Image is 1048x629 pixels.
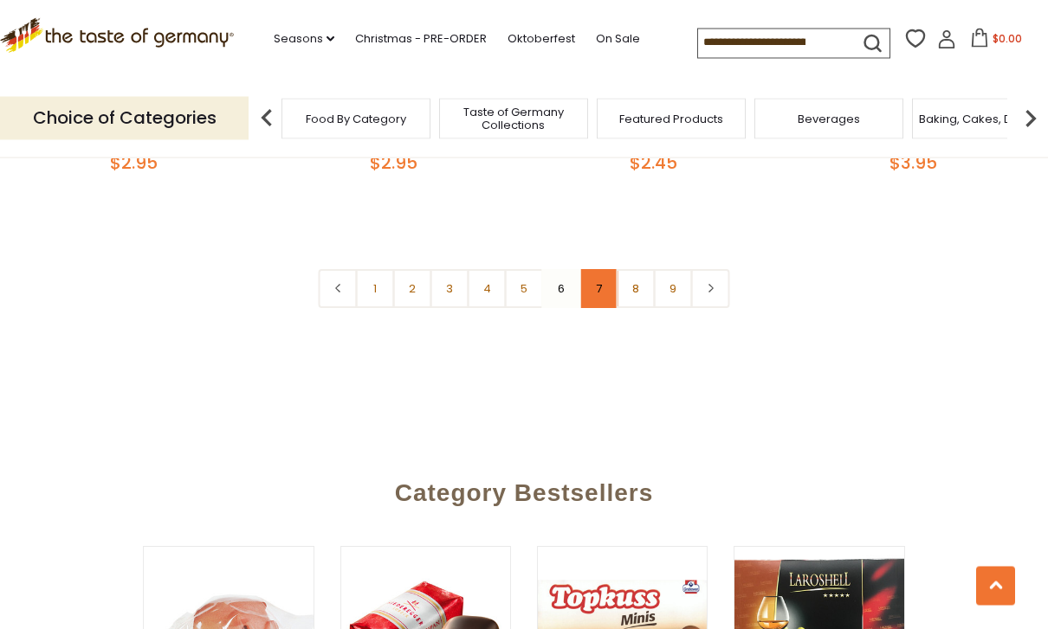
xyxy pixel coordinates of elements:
a: 3 [430,270,469,309]
img: previous arrow [249,101,284,136]
a: Seasons [274,29,334,48]
img: next arrow [1013,101,1048,136]
a: Featured Products [619,112,723,125]
div: Category Bestsellers [31,454,1016,525]
a: 4 [468,270,507,309]
a: Food By Category [306,112,406,125]
a: Christmas - PRE-ORDER [355,29,487,48]
a: 9 [654,270,693,309]
span: $0.00 [993,31,1022,46]
button: $0.00 [960,29,1033,55]
a: On Sale [596,29,640,48]
a: Oktoberfest [508,29,575,48]
a: 2 [393,270,432,309]
span: $2.95 [370,151,417,176]
a: Taste of Germany Collections [444,106,583,132]
a: 7 [579,270,618,309]
span: $2.95 [110,151,158,176]
span: $3.95 [890,151,937,176]
span: $2.45 [630,151,677,176]
a: 1 [356,270,395,309]
a: 5 [505,270,544,309]
a: Beverages [798,112,860,125]
a: 8 [617,270,656,309]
